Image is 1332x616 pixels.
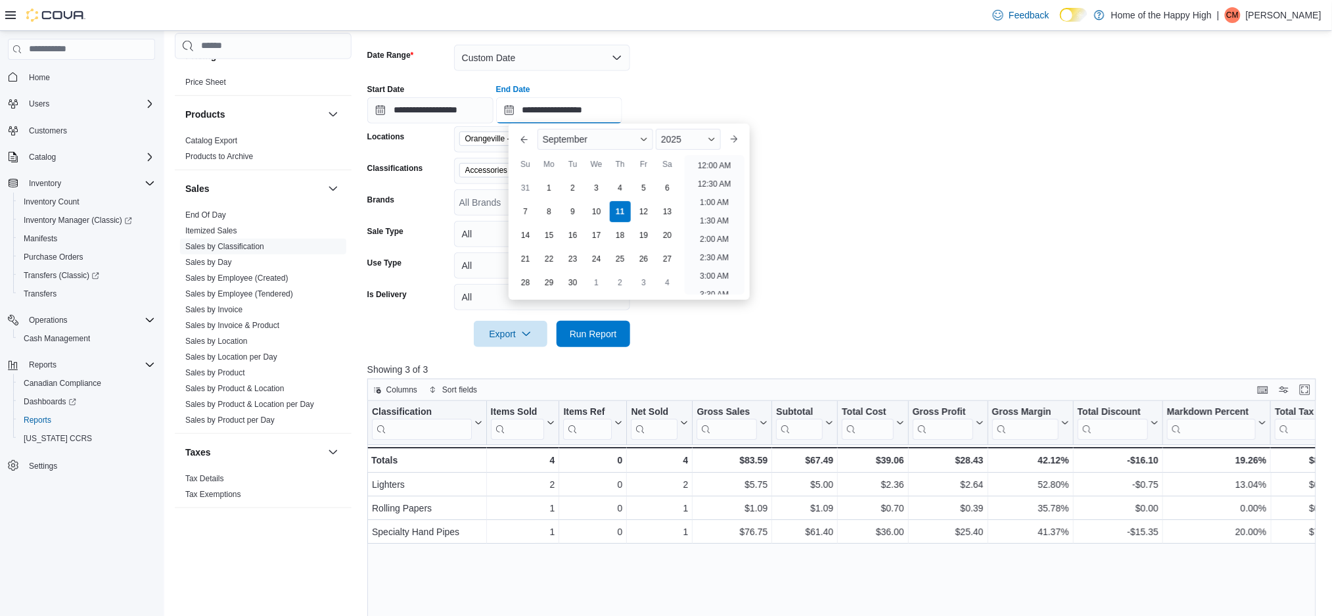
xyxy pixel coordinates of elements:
span: Tax Details [185,473,224,484]
span: Inventory Manager (Classic) [24,215,132,225]
div: Totals [371,452,482,468]
div: day-20 [657,225,678,246]
div: day-2 [563,178,584,199]
span: Reports [24,415,51,425]
span: 2025 [661,134,681,145]
a: Transfers (Classic) [18,268,104,283]
div: day-6 [657,178,678,199]
a: Canadian Compliance [18,375,106,391]
div: Fr [633,154,655,175]
span: Transfers [18,286,155,302]
div: day-9 [563,201,584,222]
span: Canadian Compliance [18,375,155,391]
span: Manifests [24,233,57,244]
div: day-12 [633,201,655,222]
div: day-31 [515,178,536,199]
span: Sales by Invoice [185,304,242,315]
div: 4 [490,452,555,468]
button: Sort fields [424,382,482,398]
button: Inventory [3,174,160,193]
span: Dashboards [24,396,76,407]
div: Taxes [175,471,352,508]
span: Catalog [29,152,56,162]
div: Total Discount [1078,406,1148,439]
div: Items Sold [490,406,544,439]
span: Cash Management [24,333,90,344]
button: Inventory Count [13,193,160,211]
div: Gross Sales [697,406,757,439]
a: Dashboards [13,392,160,411]
a: Purchase Orders [18,249,89,265]
div: day-8 [539,201,560,222]
a: Sales by Day [185,258,232,267]
button: Users [3,95,160,113]
a: [US_STATE] CCRS [18,431,97,446]
button: Classification [372,406,482,439]
a: Sales by Product & Location per Day [185,400,314,409]
a: Home [24,70,55,85]
button: Cash Management [13,329,160,348]
a: End Of Day [185,210,226,220]
span: Accessories [465,164,508,177]
div: Total Discount [1078,406,1148,418]
li: 12:30 AM [693,176,737,192]
div: 1 [490,500,555,516]
div: day-1 [539,178,560,199]
div: day-29 [539,272,560,293]
span: Home [24,69,155,85]
div: day-3 [586,178,607,199]
button: Enter fullscreen [1297,382,1313,398]
span: Columns [386,385,417,395]
span: Sales by Invoice & Product [185,320,279,331]
button: Total Discount [1078,406,1159,439]
div: 13.04% [1167,477,1266,492]
button: Items Ref [563,406,622,439]
nav: Complex example [8,62,155,509]
div: 0.00% [1167,500,1266,516]
li: 3:00 AM [695,268,734,284]
div: -$16.10 [1078,452,1159,468]
button: Subtotal [776,406,833,439]
span: Sales by Product per Day [185,415,275,425]
span: Operations [24,312,155,328]
div: 4 [631,452,688,468]
div: $0.39 [913,500,984,516]
label: End Date [496,84,530,95]
span: Itemized Sales [185,225,237,236]
div: Sa [657,154,678,175]
div: 42.12% [992,452,1068,468]
a: Tax Exemptions [185,490,241,499]
a: Products to Archive [185,152,253,161]
div: $1.09 [697,500,768,516]
p: | [1217,7,1220,23]
a: Sales by Invoice [185,305,242,314]
input: Dark Mode [1060,8,1088,22]
button: Net Sold [631,406,688,439]
div: day-16 [563,225,584,246]
div: day-4 [610,178,631,199]
div: Items Ref [563,406,612,439]
div: 2 [490,477,555,492]
span: Sales by Product & Location [185,383,285,394]
span: Home [29,72,50,83]
div: Lighters [372,477,482,492]
input: Press the down key to open a popover containing a calendar. [367,97,494,124]
div: Gross Profit [913,406,973,439]
div: $8.77 [1275,452,1332,468]
div: day-11 [610,201,631,222]
div: day-7 [515,201,536,222]
input: Press the down key to enter a popover containing a calendar. Press the escape key to close the po... [496,97,622,124]
button: Keyboard shortcuts [1255,382,1271,398]
div: day-5 [633,178,655,199]
div: day-10 [586,201,607,222]
div: day-19 [633,225,655,246]
div: $2.64 [913,477,984,492]
span: Inventory [24,176,155,191]
span: Orangeville - Broadway - Fire & Flower [459,131,584,146]
div: day-14 [515,225,536,246]
span: September [543,134,587,145]
img: Cova [26,9,85,22]
span: Settings [24,457,155,473]
span: Users [24,96,155,112]
span: Run Report [570,327,617,341]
